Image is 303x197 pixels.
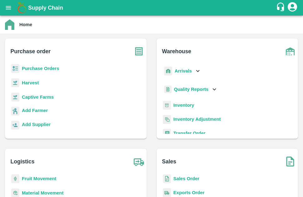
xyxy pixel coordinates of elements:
[22,121,51,129] a: Add Supplier
[163,174,171,183] img: sales
[173,103,194,108] a: Inventory
[287,1,298,14] div: account of current user
[276,2,287,13] div: customer-support
[22,190,64,195] a: Material Movement
[22,95,54,100] a: Captive Farms
[162,47,191,56] b: Warehouse
[164,86,172,93] img: qualityReport
[11,107,19,116] img: farmer
[163,101,171,110] img: whInventory
[11,78,19,87] img: harvest
[11,92,19,102] img: harvest
[1,1,16,15] button: open drawer
[282,44,298,59] img: warehouse
[173,131,206,136] a: Transfer Order
[16,2,28,14] img: logo
[28,3,276,12] a: Supply Chain
[131,44,147,59] img: purchase
[164,67,172,76] img: whArrival
[131,154,147,169] img: truck
[175,68,192,73] b: Arrivals
[11,121,19,130] img: supplier
[11,64,19,73] img: reciept
[163,64,202,78] div: Arrivals
[22,107,48,115] a: Add Farmer
[22,108,48,113] b: Add Farmer
[22,66,59,71] a: Purchase Orders
[174,87,209,92] b: Quality Reports
[11,47,51,56] b: Purchase order
[11,174,19,183] img: fruit
[19,22,32,27] b: Home
[22,122,51,127] b: Add Supplier
[173,117,221,122] a: Inventory Adjustment
[22,80,39,85] a: Harvest
[163,115,171,124] img: inventory
[11,157,35,166] b: Logistics
[162,157,176,166] b: Sales
[22,176,56,181] a: Fruit Movement
[5,19,14,30] img: home
[28,5,63,11] b: Supply Chain
[282,154,298,169] img: soSales
[173,176,199,181] a: Sales Order
[163,83,218,96] div: Quality Reports
[163,129,171,138] img: whTransfer
[173,190,205,195] a: Exports Order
